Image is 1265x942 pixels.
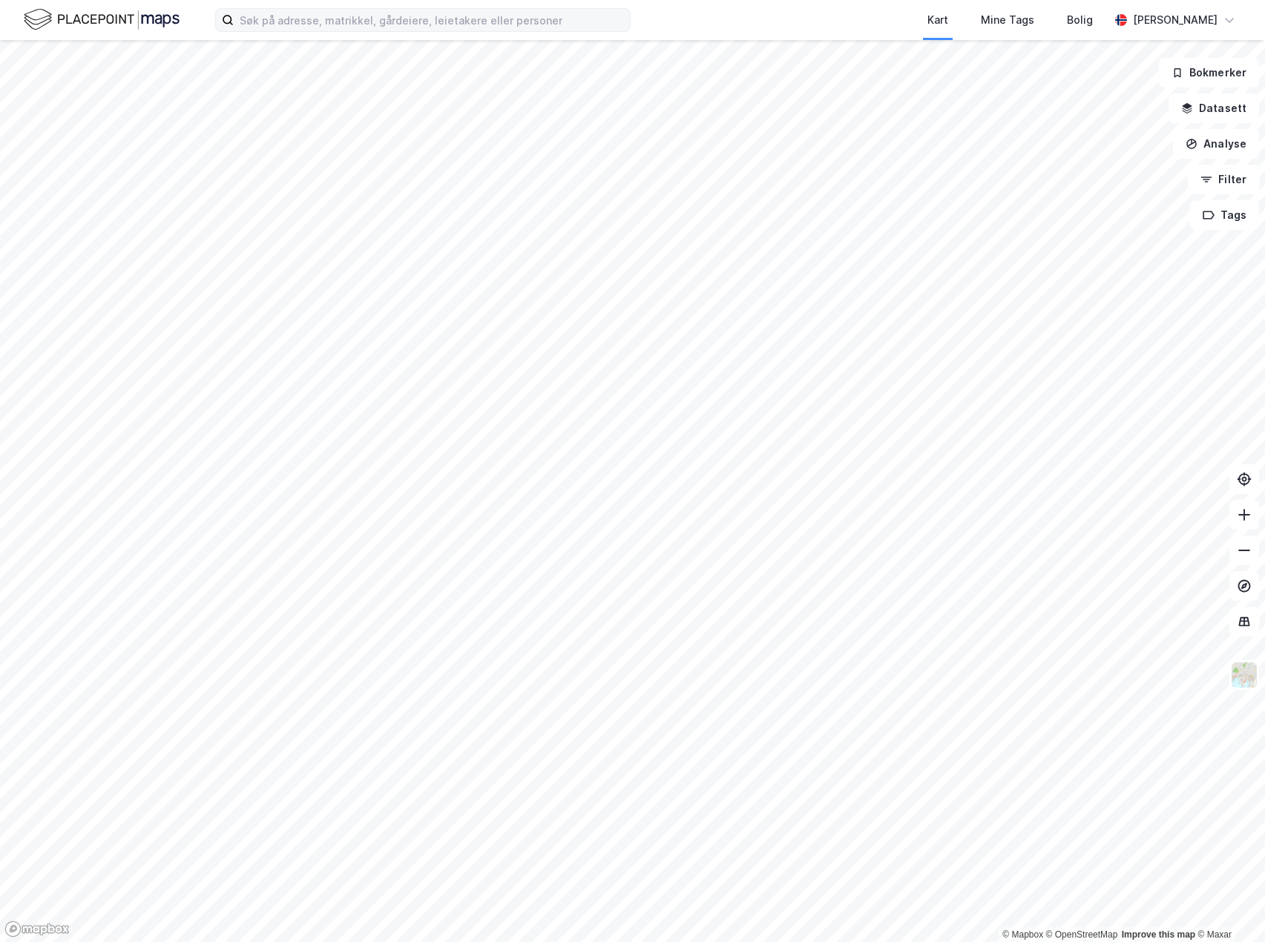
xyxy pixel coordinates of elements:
[234,9,630,31] input: Søk på adresse, matrikkel, gårdeiere, leietakere eller personer
[927,11,948,29] div: Kart
[1188,165,1259,194] button: Filter
[1067,11,1093,29] div: Bolig
[1173,129,1259,159] button: Analyse
[1122,929,1195,940] a: Improve this map
[981,11,1034,29] div: Mine Tags
[4,920,70,938] a: Mapbox homepage
[1190,200,1259,230] button: Tags
[1046,929,1118,940] a: OpenStreetMap
[1191,871,1265,942] div: Kontrollprogram for chat
[24,7,180,33] img: logo.f888ab2527a4732fd821a326f86c7f29.svg
[1230,661,1258,689] img: Z
[1191,871,1265,942] iframe: Chat Widget
[1133,11,1218,29] div: [PERSON_NAME]
[1002,929,1043,940] a: Mapbox
[1159,58,1259,88] button: Bokmerker
[1169,93,1259,123] button: Datasett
